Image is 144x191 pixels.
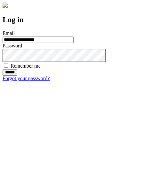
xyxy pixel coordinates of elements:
h2: Log in [3,15,141,24]
img: logo-4e3dc11c47720685a147b03b5a06dd966a58ff35d612b21f08c02c0306f2b779.png [3,3,8,8]
a: Forgot your password? [3,76,50,81]
label: Email [3,30,15,36]
label: Remember me [11,63,41,69]
label: Password [3,43,22,48]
